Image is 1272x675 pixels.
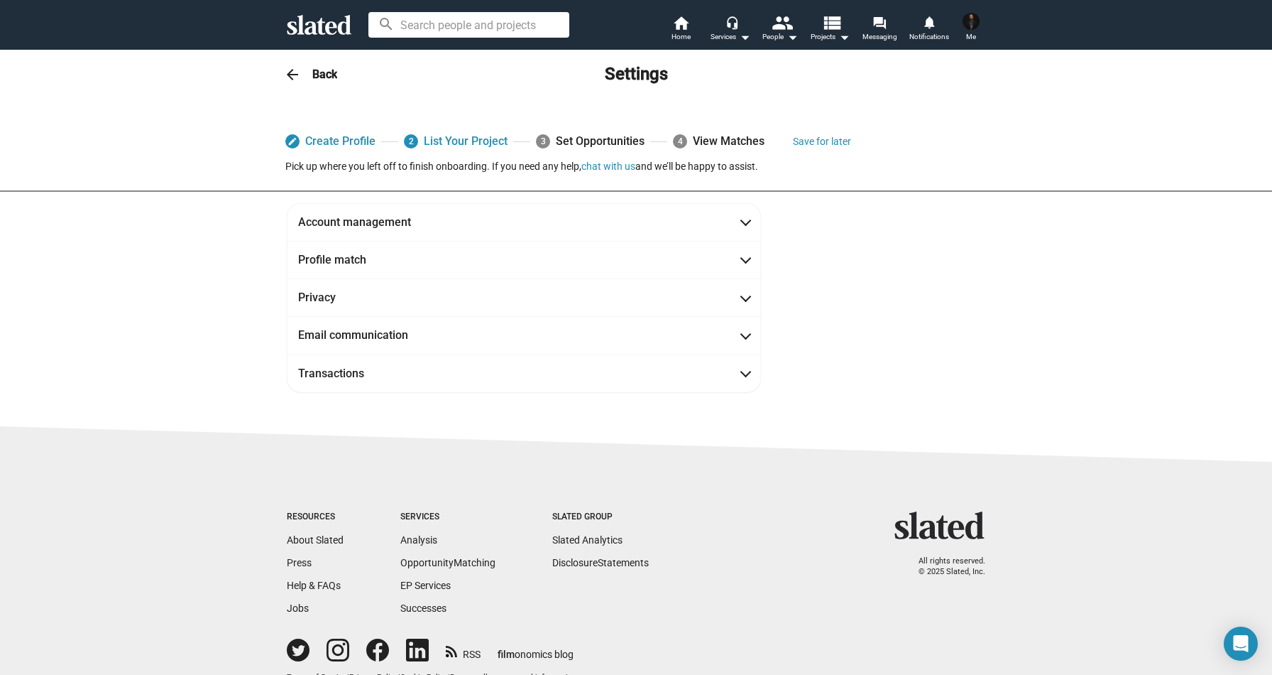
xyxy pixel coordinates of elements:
mat-icon: view_list [821,12,842,33]
div: View Matches [673,129,764,154]
h3: Back [312,67,337,82]
a: Home [656,14,706,45]
button: S. Roy SaringoMe [954,10,988,47]
mat-panel-title: Profile match [298,252,426,267]
span: Notifications [909,28,949,45]
mat-expansion-panel-header: Privacy [287,279,761,316]
a: OpportunityMatching [400,557,495,568]
mat-panel-title: Email communication [298,328,426,342]
a: Help & FAQs [287,580,341,591]
span: 4 [673,134,687,148]
mat-icon: arrow_drop_down [736,28,753,45]
a: Notifications [904,14,954,45]
div: Slated Group [552,512,649,523]
a: Create Profile [285,129,375,154]
div: Open Intercom Messenger [1224,627,1258,661]
span: film [498,649,515,660]
a: Messaging [855,14,904,45]
div: Pick up where you left off to finish onboarding. If you need any help, and we’ll be happy to assist. [285,160,758,173]
mat-icon: headset_mic [725,16,738,28]
mat-icon: edit [287,136,297,146]
a: About Slated [287,534,344,546]
div: People [762,28,798,45]
input: Search people and projects [368,12,569,38]
mat-icon: arrow_drop_down [835,28,852,45]
mat-expansion-panel-header: Transactions [287,355,761,392]
mat-panel-title: Privacy [298,290,426,305]
span: 2 [404,134,418,148]
div: Services [711,28,750,45]
span: 3 [536,134,550,148]
mat-icon: arrow_back [284,66,301,83]
img: S. Roy Saringo [963,13,980,30]
span: Projects [811,28,850,45]
mat-icon: forum [872,16,886,29]
a: Successes [400,603,446,614]
button: People [755,14,805,45]
button: Projects [805,14,855,45]
div: Services [400,512,495,523]
button: Services [706,14,755,45]
button: Save for later [793,129,851,154]
a: filmonomics blog [498,637,574,661]
a: Jobs [287,603,309,614]
mat-icon: people [772,12,792,33]
mat-expansion-panel-header: Account management [287,203,761,241]
mat-expansion-panel-header: Profile match [287,241,761,279]
a: 2List Your Project [404,129,508,154]
mat-expansion-panel-header: Email communication [287,316,761,354]
a: Press [287,557,312,568]
a: Slated Analytics [552,534,623,546]
span: Messaging [862,28,897,45]
a: RSS [446,639,481,661]
span: Me [966,28,976,45]
mat-icon: notifications [922,15,936,28]
mat-panel-title: Transactions [298,366,426,381]
mat-icon: home [672,14,689,31]
mat-panel-title: Account management [298,215,426,229]
div: Resources [287,512,344,523]
mat-icon: arrow_drop_down [784,28,801,45]
a: EP Services [400,580,451,591]
a: DisclosureStatements [552,557,649,568]
span: Home [671,28,691,45]
button: chat with us [581,161,635,172]
p: All rights reserved. © 2025 Slated, Inc. [904,556,985,577]
div: Set Opportunities [536,129,645,154]
a: Analysis [400,534,437,546]
h2: Settings [605,63,668,86]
